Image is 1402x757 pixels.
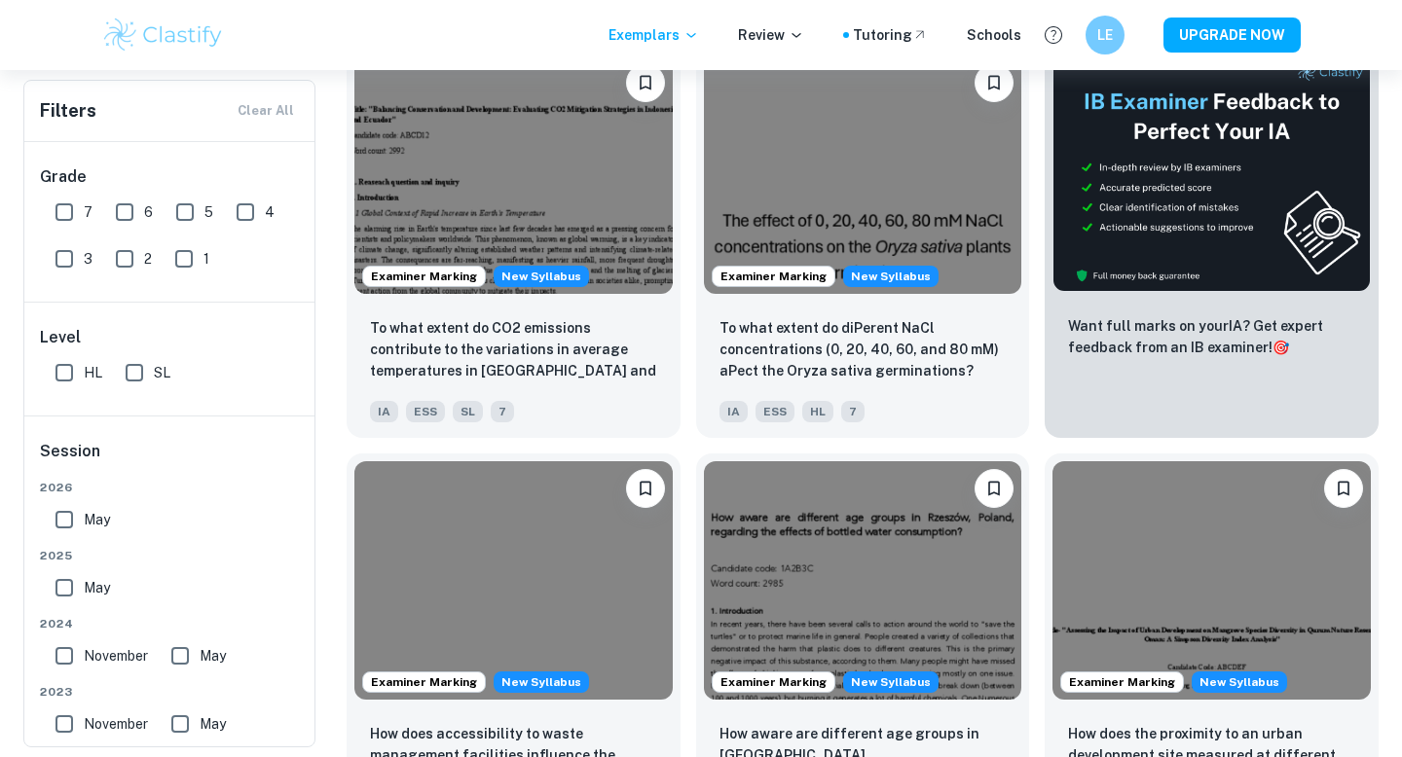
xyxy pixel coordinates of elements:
span: Examiner Marking [713,268,834,285]
a: ThumbnailWant full marks on yourIA? Get expert feedback from an IB examiner! [1045,48,1379,438]
span: 🎯 [1273,340,1289,355]
span: 4 [265,201,275,223]
span: 2 [144,248,152,270]
a: Schools [967,24,1021,46]
button: Bookmark [626,63,665,102]
span: ESS [756,401,794,422]
span: 2025 [40,547,301,564]
span: New Syllabus [843,671,939,693]
span: May [200,713,226,735]
span: HL [84,362,102,383]
h6: Level [40,326,301,349]
span: 2023 [40,683,301,701]
span: Examiner Marking [363,673,485,691]
span: November [84,713,148,735]
img: ESS IA example thumbnail: To what extent do CO2 emissions contribu [354,55,673,294]
span: 2024 [40,615,301,632]
span: ESS [406,401,445,422]
a: Tutoring [853,24,928,46]
span: Examiner Marking [363,268,485,285]
div: Starting from the May 2026 session, the ESS IA requirements have changed. We created this exempla... [843,671,939,693]
span: May [84,577,110,598]
div: Starting from the May 2026 session, the ESS IA requirements have changed. We created this exempla... [494,671,589,693]
h6: Grade [40,165,301,189]
div: Starting from the May 2026 session, the ESS IA requirements have changed. We created this exempla... [494,266,589,287]
span: 1 [203,248,209,270]
p: Exemplars [609,24,699,46]
span: Examiner Marking [1061,673,1183,691]
p: Review [738,24,804,46]
button: Bookmark [975,63,1014,102]
button: LE [1086,16,1125,54]
span: New Syllabus [494,671,589,693]
span: 3 [84,248,92,270]
img: ESS IA example thumbnail: To what extent do diPerent NaCl concentr [704,55,1022,294]
span: 5 [204,201,213,223]
button: Bookmark [626,469,665,508]
p: To what extent do diPerent NaCl concentrations (0, 20, 40, 60, and 80 mM) aPect the Oryza sativa ... [719,317,1007,381]
span: 6 [144,201,153,223]
img: ESS IA example thumbnail: How aware are different age groups in Rz [704,461,1022,700]
img: Thumbnail [1052,55,1371,292]
span: 7 [84,201,92,223]
img: ESS IA example thumbnail: How does accessibility to waste manageme [354,461,673,700]
span: New Syllabus [1192,671,1287,693]
h6: LE [1094,24,1117,46]
div: Starting from the May 2026 session, the ESS IA requirements have changed. We created this exempla... [1192,671,1287,693]
span: 7 [841,401,865,422]
span: IA [719,401,748,422]
span: New Syllabus [843,266,939,287]
span: Examiner Marking [713,673,834,691]
button: Help and Feedback [1037,18,1070,52]
span: SL [453,401,483,422]
a: Examiner MarkingStarting from the May 2026 session, the ESS IA requirements have changed. We crea... [696,48,1030,438]
img: Clastify logo [101,16,225,54]
span: May [84,509,110,530]
img: ESS IA example thumbnail: How does the proximity to an urban devel [1052,461,1371,700]
p: To what extent do CO2 emissions contribute to the variations in average temperatures in Indonesia... [370,317,657,383]
span: SL [154,362,170,383]
button: Bookmark [975,469,1014,508]
span: IA [370,401,398,422]
p: Want full marks on your IA ? Get expert feedback from an IB examiner! [1068,315,1355,358]
span: 7 [491,401,514,422]
a: Examiner MarkingStarting from the May 2026 session, the ESS IA requirements have changed. We crea... [347,48,681,438]
button: Bookmark [1324,469,1363,508]
button: UPGRADE NOW [1163,18,1301,53]
span: New Syllabus [494,266,589,287]
div: Starting from the May 2026 session, the ESS IA requirements have changed. We created this exempla... [843,266,939,287]
span: 2026 [40,479,301,496]
span: November [84,645,148,667]
h6: Filters [40,97,96,125]
span: HL [802,401,833,422]
span: May [200,645,226,667]
h6: Session [40,440,301,479]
